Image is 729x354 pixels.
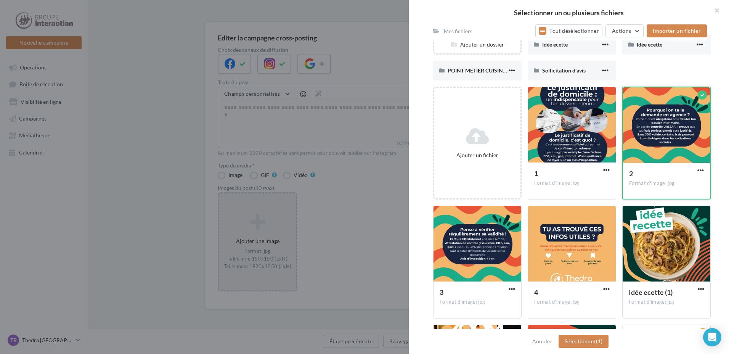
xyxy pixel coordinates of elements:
span: Sollicitation d'avis [542,67,586,74]
div: Open Intercom Messenger [703,328,721,346]
div: Ajouter un dossier [434,41,520,48]
span: POINT METIER CUISINIER [448,67,511,74]
div: Format d'image: jpg [440,299,515,306]
span: (1) [596,338,602,344]
span: 4 [534,288,538,296]
div: Format d'image: jpg [534,180,610,187]
h2: Sélectionner un ou plusieurs fichiers [421,9,717,16]
span: Idée ecette (1) [629,288,673,296]
div: Format d'image: jpg [629,299,704,306]
span: Importer un fichier [653,27,701,34]
span: 2 [629,169,633,178]
span: 3 [440,288,443,296]
button: Annuler [529,337,556,346]
span: Actions [612,27,631,34]
div: Format d'image: jpg [629,180,704,187]
div: Format d'image: jpg [534,299,610,306]
span: 1 [534,169,538,177]
span: Idée ecette [637,41,662,48]
div: Mes fichiers [444,27,472,35]
button: Actions [605,24,644,37]
div: Ajouter un fichier [437,151,517,159]
button: Sélectionner(1) [559,335,609,348]
button: Importer un fichier [647,24,707,37]
button: Tout désélectionner [535,24,602,37]
span: Idée ecette [542,41,568,48]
